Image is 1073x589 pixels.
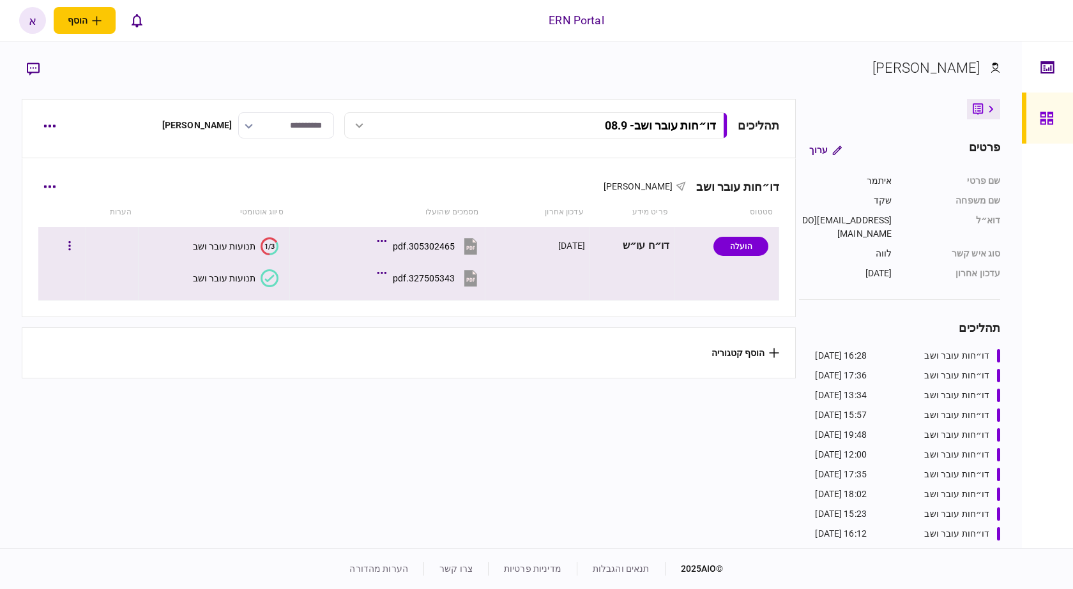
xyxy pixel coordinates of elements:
[815,488,1000,501] a: דו״חות עובר ושב18:02 [DATE]
[504,563,561,574] a: מדיניות פרטיות
[815,428,867,442] div: 19:48 [DATE]
[815,389,867,402] div: 13:34 [DATE]
[904,194,1000,207] div: שם משפחה
[139,198,290,227] th: סיווג אוטומטי
[815,527,1000,541] a: דו״חות עובר ושב16:12 [DATE]
[380,264,480,292] button: 327505343.pdf
[815,448,867,461] div: 12:00 [DATE]
[593,563,650,574] a: תנאים והגבלות
[872,57,980,78] div: [PERSON_NAME]
[815,369,1000,382] a: דו״חות עובר ושב17:36 [DATE]
[904,174,1000,188] div: שם פרטי
[712,348,779,358] button: הוסף קטגוריה
[686,180,779,193] div: דו״חות עובר ושב
[193,237,278,255] button: 1/3תנועות עובר ושב
[924,428,989,442] div: דו״חות עובר ושב
[815,527,867,541] div: 16:12 [DATE]
[815,468,1000,481] a: דו״חות עובר ושב17:35 [DATE]
[193,241,255,251] div: תנועות עובר ושב
[799,174,892,188] div: איתמר
[924,389,989,402] div: דו״חות עובר ושב
[815,408,867,422] div: 15:57 [DATE]
[193,269,278,287] button: תנועות עובר ושב
[193,273,255,283] div: תנועות עובר ושב
[815,507,1000,521] a: דו״חות עובר ושב15:23 [DATE]
[344,112,727,138] button: דו״חות עובר ושב- 08.9
[123,7,150,34] button: פתח רשימת התראות
[264,242,275,250] text: 1/3
[799,214,892,241] div: [EMAIL_ADDRESS][DOMAIN_NAME]
[439,563,473,574] a: צרו קשר
[924,488,989,501] div: דו״חות עובר ושב
[674,198,779,227] th: סטטוס
[815,428,1000,442] a: דו״חות עובר ושב19:48 [DATE]
[485,198,590,227] th: עדכון אחרון
[738,117,779,134] div: תהליכים
[815,488,867,501] div: 18:02 [DATE]
[799,319,1000,336] div: תהליכים
[393,241,455,251] div: 305302465.pdf
[162,119,232,132] div: [PERSON_NAME]
[815,507,867,521] div: 15:23 [DATE]
[815,369,867,382] div: 17:36 [DATE]
[924,448,989,461] div: דו״חות עובר ושב
[904,247,1000,260] div: סוג איש קשר
[904,214,1000,241] div: דוא״ל
[86,198,139,227] th: הערות
[393,273,455,283] div: 327505343.pdf
[924,349,989,362] div: דו״חות עובר ושב
[19,7,46,34] button: א
[924,527,989,541] div: דו״חות עובר ושב
[924,507,989,521] div: דו״חות עובר ושב
[713,237,768,256] div: הועלה
[815,448,1000,461] a: דו״חות עובר ושב12:00 [DATE]
[815,349,867,362] div: 16:28 [DATE]
[904,267,1000,280] div: עדכון אחרון
[799,267,892,280] div: [DATE]
[54,7,116,34] button: פתח תפריט להוספת לקוח
[590,198,674,227] th: פריט מידע
[924,369,989,382] div: דו״חות עובר ושב
[815,349,1000,362] a: דו״חות עובר ושב16:28 [DATE]
[799,138,852,161] button: ערוך
[665,562,724,576] div: © 2025 AIO
[595,232,669,260] div: דו״ח עו״ש
[969,138,1001,161] div: פרטים
[815,468,867,481] div: 17:35 [DATE]
[815,408,1000,422] a: דו״חות עובר ושב15:57 [DATE]
[604,181,673,191] span: [PERSON_NAME]
[380,232,480,260] button: 305302465.pdf
[349,563,408,574] a: הערות מהדורה
[815,389,1000,402] a: דו״חות עובר ושב13:34 [DATE]
[924,468,989,481] div: דו״חות עובר ושב
[558,239,585,252] div: [DATE]
[549,12,604,29] div: ERN Portal
[605,119,716,132] div: דו״חות עובר ושב - 08.9
[290,198,485,227] th: מסמכים שהועלו
[924,408,989,422] div: דו״חות עובר ושב
[799,194,892,207] div: שקד
[799,247,892,260] div: לווה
